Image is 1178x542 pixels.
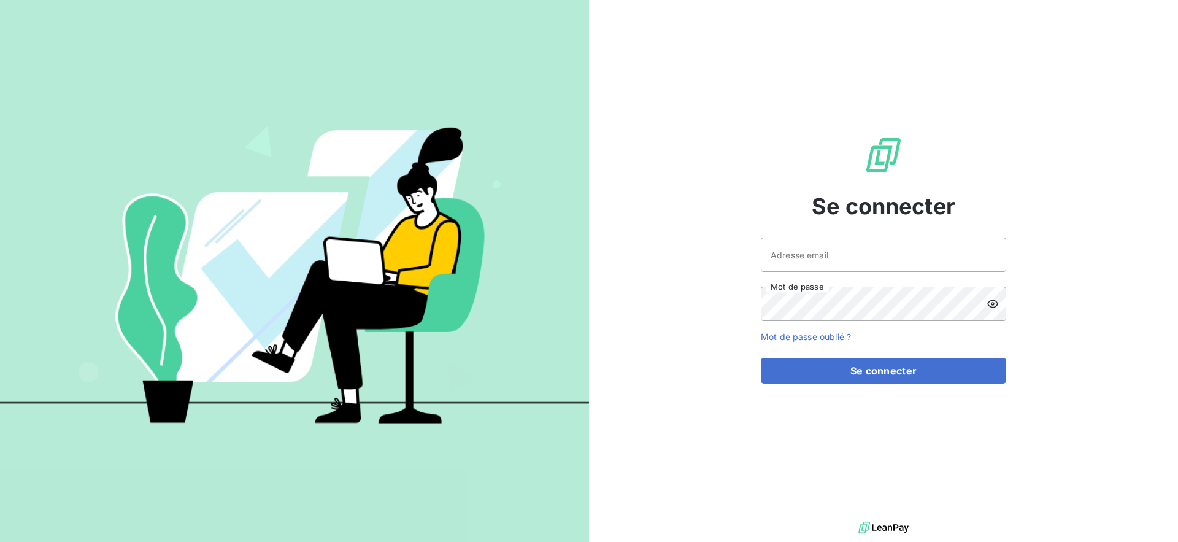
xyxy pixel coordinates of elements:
input: placeholder [761,238,1006,272]
img: Logo LeanPay [864,136,903,175]
button: Se connecter [761,358,1006,384]
img: logo [858,519,909,537]
span: Se connecter [812,190,955,223]
a: Mot de passe oublié ? [761,331,851,342]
